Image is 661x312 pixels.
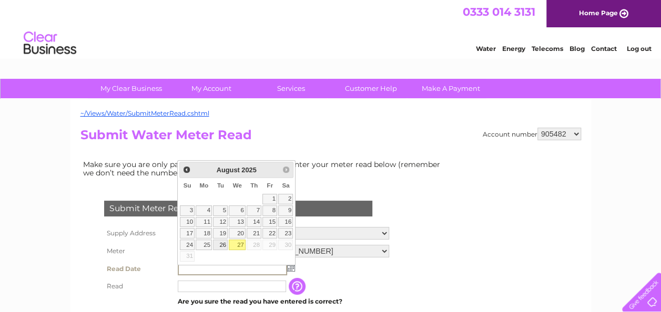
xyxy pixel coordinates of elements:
[217,166,240,174] span: August
[101,278,175,295] th: Read
[262,205,277,216] a: 8
[267,182,273,189] span: Friday
[80,109,209,117] a: ~/Views/Water/SubmitMeterRead.cshtml
[233,182,242,189] span: Wednesday
[80,158,449,180] td: Make sure you are only paying for what you use. Simply enter your meter read below (remember we d...
[570,45,585,53] a: Blog
[168,79,255,98] a: My Account
[180,240,195,250] a: 24
[278,194,293,204] a: 2
[278,205,293,216] a: 9
[180,217,195,227] a: 10
[248,79,334,98] a: Services
[101,242,175,260] th: Meter
[196,205,212,216] a: 4
[175,295,392,308] td: Are you sure the read you have entered is correct?
[408,79,494,98] a: Make A Payment
[278,228,293,238] a: 23
[229,217,246,227] a: 13
[229,205,246,216] a: 6
[23,27,77,59] img: logo.png
[282,182,289,189] span: Saturday
[101,260,175,278] th: Read Date
[262,228,277,238] a: 22
[247,217,261,227] a: 14
[247,228,261,238] a: 21
[88,79,175,98] a: My Clear Business
[289,278,308,295] input: Information
[213,205,228,216] a: 5
[278,217,293,227] a: 16
[262,194,277,204] a: 1
[250,182,258,189] span: Thursday
[483,128,581,140] div: Account number
[287,263,295,272] img: ...
[213,240,228,250] a: 26
[532,45,563,53] a: Telecoms
[591,45,617,53] a: Contact
[196,228,212,238] a: 18
[182,165,191,174] span: Prev
[217,182,224,189] span: Tuesday
[229,240,246,250] a: 27
[476,45,496,53] a: Water
[213,228,228,238] a: 19
[262,217,277,227] a: 15
[196,217,212,227] a: 11
[241,166,256,174] span: 2025
[463,5,535,18] a: 0333 014 3131
[626,45,651,53] a: Log out
[199,182,208,189] span: Monday
[180,205,195,216] a: 3
[247,205,261,216] a: 7
[104,201,372,216] div: Submit Meter Read
[184,182,191,189] span: Sunday
[80,128,581,148] h2: Submit Water Meter Read
[83,6,579,51] div: Clear Business is a trading name of Verastar Limited (registered in [GEOGRAPHIC_DATA] No. 3667643...
[196,240,212,250] a: 25
[101,224,175,242] th: Supply Address
[213,217,228,227] a: 12
[180,228,195,238] a: 17
[328,79,414,98] a: Customer Help
[229,228,246,238] a: 20
[181,163,193,175] a: Prev
[502,45,525,53] a: Energy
